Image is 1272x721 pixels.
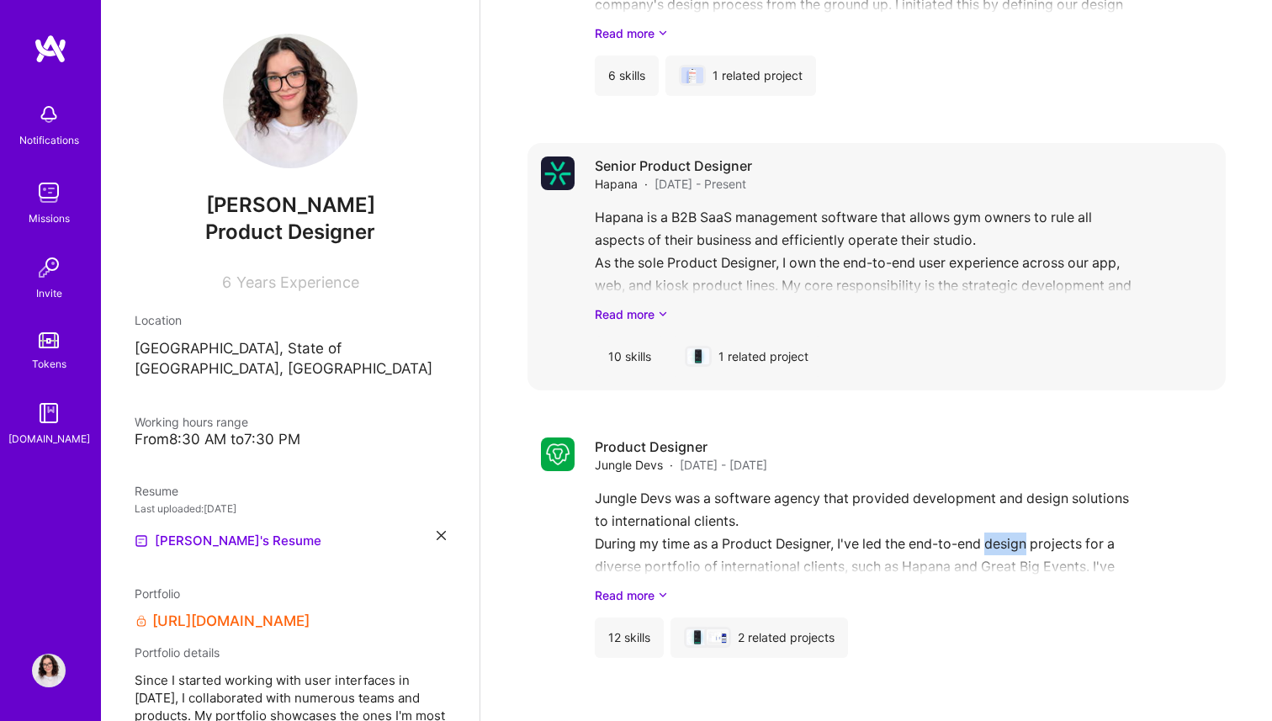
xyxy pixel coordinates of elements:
[32,176,66,209] img: teamwork
[19,131,79,149] div: Notifications
[437,531,446,540] i: icon Close
[658,305,668,323] i: icon ArrowDownSecondaryDark
[135,431,446,448] div: From 8:30 AM to 7:30 PM
[671,337,822,377] div: 1 related project
[223,34,358,168] img: User Avatar
[8,430,90,448] div: [DOMAIN_NAME]
[205,220,375,244] span: Product Designer
[135,644,446,661] div: Portfolio details
[222,273,231,291] span: 6
[658,586,668,604] i: icon ArrowDownSecondaryDark
[32,355,66,373] div: Tokens
[595,24,1212,42] a: Read more
[595,156,752,175] h4: Senior Product Designer
[595,305,1212,323] a: Read more
[135,534,148,548] img: Resume
[595,56,659,96] div: 6 skills
[32,654,66,687] img: User Avatar
[135,311,446,329] div: Location
[135,339,446,379] p: [GEOGRAPHIC_DATA], State of [GEOGRAPHIC_DATA], [GEOGRAPHIC_DATA]
[595,437,767,456] h4: Product Designer
[680,456,767,474] span: [DATE] - [DATE]
[34,34,67,64] img: logo
[32,396,66,430] img: guide book
[32,251,66,284] img: Invite
[135,484,178,498] span: Resume
[39,332,59,348] img: tokens
[665,56,816,96] div: 1 related project
[686,629,708,646] img: Jungle Devs
[687,348,709,365] img: Hapana
[135,586,180,601] span: Portfolio
[707,629,729,646] img: Jungle Devs
[28,654,70,687] a: User Avatar
[595,456,663,474] span: Jungle Devs
[595,175,638,193] span: Hapana
[135,193,446,218] span: [PERSON_NAME]
[36,284,62,302] div: Invite
[152,612,310,630] a: [URL][DOMAIN_NAME]
[541,437,575,471] img: Company logo
[32,98,66,131] img: bell
[236,273,359,291] span: Years Experience
[595,586,1212,604] a: Read more
[595,337,665,377] div: 10 skills
[135,500,446,517] div: Last uploaded: [DATE]
[658,24,668,42] i: icon ArrowDownSecondaryDark
[655,175,746,193] span: [DATE] - Present
[135,415,248,429] span: Working hours range
[681,67,703,84] img: Team Engine
[135,531,321,551] a: [PERSON_NAME]'s Resume
[29,209,70,227] div: Missions
[670,456,673,474] span: ·
[541,156,575,190] img: Company logo
[644,175,648,193] span: ·
[595,618,664,658] div: 12 skills
[670,618,848,658] div: 2 related projects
